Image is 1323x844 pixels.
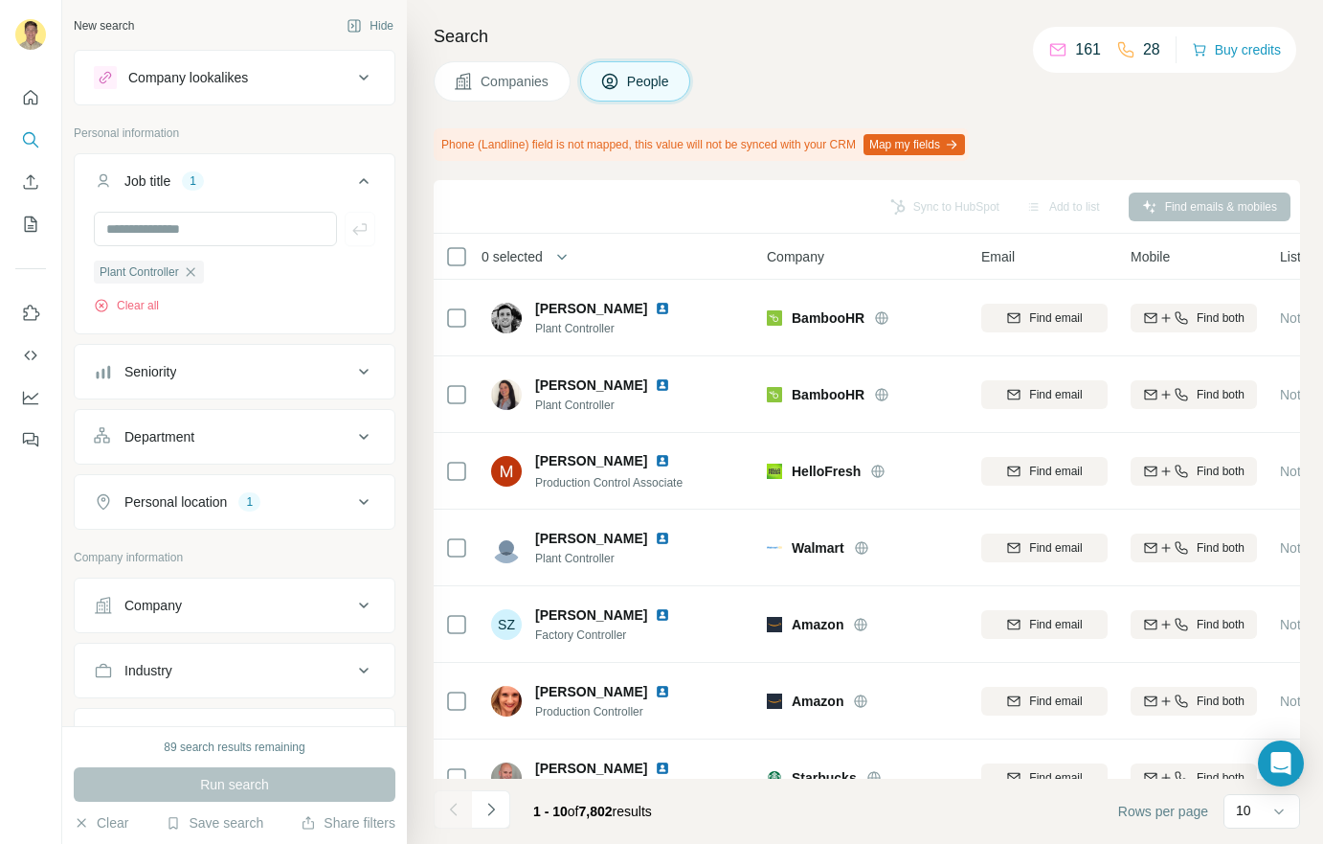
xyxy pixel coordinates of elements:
[767,770,782,786] img: Logo of Starbucks
[1029,463,1082,480] span: Find email
[655,607,670,623] img: LinkedIn logo
[655,531,670,546] img: LinkedIn logo
[981,457,1108,486] button: Find email
[15,207,46,241] button: My lists
[124,171,170,191] div: Job title
[655,377,670,393] img: LinkedIn logo
[533,804,568,819] span: 1 - 10
[491,763,522,793] img: Avatar
[1131,610,1257,639] button: Find both
[792,768,857,787] span: Starbucks
[94,297,159,314] button: Clear all
[981,534,1108,562] button: Find email
[792,385,864,404] span: BambooHR
[535,605,647,625] span: [PERSON_NAME]
[535,299,647,318] span: [PERSON_NAME]
[767,247,824,266] span: Company
[792,308,864,328] span: BambooHR
[75,582,394,628] button: Company
[1029,693,1082,710] span: Find email
[491,456,522,487] img: Avatar
[15,296,46,331] button: Use Surfe on LinkedIn
[655,684,670,699] img: LinkedIn logo
[767,617,782,632] img: Logo of Amazon
[627,72,671,91] span: People
[491,303,522,333] img: Avatar
[981,247,1015,266] span: Email
[1029,539,1082,557] span: Find email
[75,55,394,101] button: Company lookalikes
[1131,457,1257,486] button: Find both
[981,687,1108,716] button: Find email
[1236,801,1251,820] p: 10
[535,529,647,548] span: [PERSON_NAME]
[124,661,172,680] div: Industry
[535,376,647,395] span: [PERSON_NAME]
[1118,802,1208,821] span: Rows per page
[1029,769,1082,787] span: Find email
[535,627,693,644] span: Factory Controller
[792,462,861,481] span: HelloFresh
[792,538,844,558] span: Walmart
[166,813,263,833] button: Save search
[15,80,46,115] button: Quick start
[535,320,693,337] span: Plant Controller
[1197,463,1245,480] span: Find both
[1197,539,1245,557] span: Find both
[1029,616,1082,633] span: Find email
[182,172,204,190] div: 1
[15,165,46,199] button: Enrich CSV
[568,804,579,819] span: of
[74,125,395,142] p: Personal information
[1131,304,1257,332] button: Find both
[128,68,248,87] div: Company lookalikes
[655,761,670,776] img: LinkedIn logo
[15,422,46,457] button: Feedback
[301,813,395,833] button: Share filters
[238,493,260,511] div: 1
[15,19,46,50] img: Avatar
[767,694,782,709] img: Logo of Amazon
[75,414,394,460] button: Department
[533,804,652,819] span: results
[124,427,194,446] div: Department
[535,397,693,414] span: Plant Controller
[491,533,522,563] img: Avatar
[75,349,394,395] button: Seniority
[1131,247,1170,266] span: Mobile
[75,713,394,759] button: HQ location
[767,464,782,479] img: Logo of HelloFresh
[491,609,522,640] div: SZ
[491,379,522,410] img: Avatar
[164,739,304,756] div: 89 search results remaining
[863,134,965,155] button: Map my fields
[75,158,394,212] button: Job title1
[1197,693,1245,710] span: Find both
[74,813,128,833] button: Clear
[1131,380,1257,409] button: Find both
[100,263,179,281] span: Plant Controller
[434,23,1300,50] h4: Search
[655,301,670,316] img: LinkedIn logo
[1192,36,1281,63] button: Buy credits
[481,72,550,91] span: Companies
[482,247,543,266] span: 0 selected
[535,451,647,470] span: [PERSON_NAME]
[1258,741,1304,787] div: Open Intercom Messenger
[74,549,395,566] p: Company information
[434,128,969,161] div: Phone (Landline) field is not mapped, this value will not be synced with your CRM
[535,550,693,567] span: Plant Controller
[124,492,227,512] div: Personal location
[981,610,1108,639] button: Find email
[767,546,782,550] img: Logo of Walmart
[655,453,670,468] img: LinkedIn logo
[981,304,1108,332] button: Find email
[535,759,647,778] span: [PERSON_NAME]
[15,338,46,373] button: Use Surfe API
[1131,687,1257,716] button: Find both
[1131,764,1257,792] button: Find both
[15,123,46,157] button: Search
[15,380,46,415] button: Dashboard
[124,362,176,381] div: Seniority
[74,17,134,34] div: New search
